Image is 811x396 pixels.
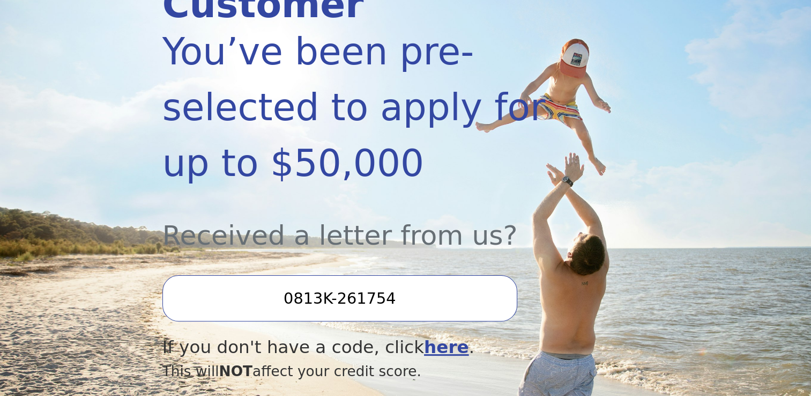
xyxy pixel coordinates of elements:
div: You’ve been pre-selected to apply for up to $50,000 [162,24,576,191]
a: here [424,337,469,357]
div: If you don't have a code, click . [162,334,576,361]
input: Enter your Offer Code: [162,275,517,321]
div: This will affect your credit score. [162,361,576,382]
div: Received a letter from us? [162,191,576,256]
span: NOT [219,363,253,379]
